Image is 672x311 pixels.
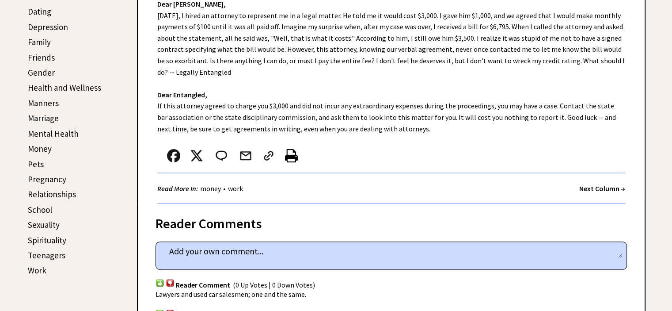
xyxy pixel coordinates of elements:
a: Sexuality [28,219,60,230]
a: Pregnancy [28,174,66,184]
span: Lawyers and used car salesmen; one and the same. [156,290,306,299]
a: Health and Wellness [28,82,101,93]
a: Marriage [28,113,59,123]
img: x_small.png [190,149,203,162]
img: facebook.png [167,149,180,162]
a: Dating [28,6,51,17]
a: Depression [28,22,68,32]
img: votup.png [156,279,164,287]
a: Spirituality [28,235,66,246]
a: Teenagers [28,250,65,261]
a: work [226,184,245,193]
img: link_02.png [262,149,275,162]
a: Manners [28,98,59,108]
a: Money [28,143,52,154]
a: Gender [28,67,55,78]
a: Next Column → [579,184,625,193]
strong: Read More In: [157,184,198,193]
span: Reader Comment [176,280,230,289]
a: Mental Health [28,128,79,139]
img: votdown.png [166,279,175,287]
div: Reader Comments [156,214,627,228]
a: Relationships [28,189,76,200]
a: Pets [28,159,44,169]
a: Family [28,37,51,47]
img: printer%20icon.png [285,149,298,162]
a: Work [28,265,46,276]
span: (0 Up Votes | 0 Down Votes) [233,280,315,289]
img: mail.png [239,149,252,162]
a: Friends [28,52,55,63]
img: message_round%202.png [214,149,229,162]
strong: Dear Entangled, [157,90,207,99]
div: • [157,183,245,194]
a: School [28,204,52,215]
a: money [198,184,223,193]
